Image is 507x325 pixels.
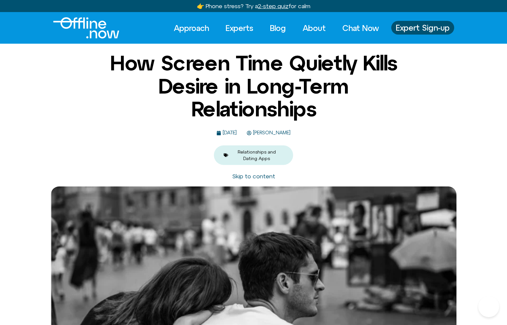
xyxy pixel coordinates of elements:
a: [DATE] [216,130,237,136]
h1: How Screen Time Quietly Kills Desire in Long-Term Relationships [96,52,412,120]
a: Chat Now [336,21,385,35]
u: 2-step quiz [258,3,289,9]
div: Logo [53,17,108,38]
iframe: Botpress [478,296,499,317]
img: Offline.Now logo in white. Text of the words offline.now with a line going through the "O" [53,17,119,38]
a: Relationships and Dating Apps [238,149,276,161]
a: [PERSON_NAME] [247,130,291,136]
a: 👉 Phone stress? Try a2-step quizfor calm [197,3,310,9]
a: Blog [264,21,292,35]
nav: Menu [168,21,385,35]
a: Skip to content [232,173,275,180]
a: Expert Sign-up [391,21,454,35]
time: [DATE] [223,130,237,135]
a: Approach [168,21,215,35]
span: Expert Sign-up [396,23,450,32]
span: [PERSON_NAME] [251,130,291,136]
a: Experts [220,21,259,35]
a: About [297,21,332,35]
